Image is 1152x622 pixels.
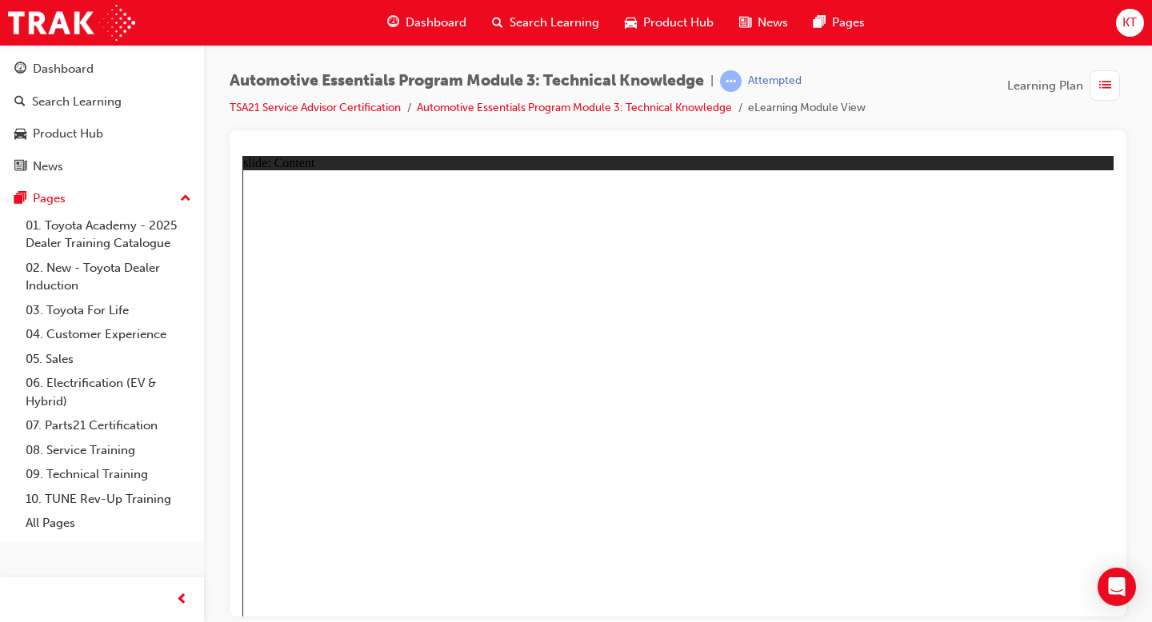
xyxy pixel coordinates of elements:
div: Open Intercom Messenger [1098,568,1136,606]
a: 02. New - Toyota Dealer Induction [19,256,198,298]
a: 10. TUNE Rev-Up Training [19,487,198,512]
a: 03. Toyota For Life [19,298,198,323]
a: Search Learning [6,87,198,117]
span: Pages [832,14,865,32]
a: news-iconNews [726,6,801,39]
span: pages-icon [814,13,826,33]
button: KT [1116,9,1144,37]
a: car-iconProduct Hub [612,6,726,39]
a: search-iconSearch Learning [479,6,612,39]
span: list-icon [1099,76,1111,96]
button: Learning Plan [1007,70,1126,101]
div: Attempted [748,74,802,89]
span: up-icon [180,189,191,209]
div: Pages [33,189,66,208]
span: Learning Plan [1007,77,1083,95]
span: pages-icon [14,192,26,206]
span: news-icon [14,160,26,174]
img: Trak [8,5,135,41]
span: Dashboard [406,14,466,32]
span: car-icon [625,13,637,33]
span: Automotive Essentials Program Module 3: Technical Knowledge [230,72,704,90]
a: News [6,152,198,181]
button: DashboardSearch LearningProduct HubNews [6,51,198,184]
span: Product Hub [643,14,714,32]
a: pages-iconPages [801,6,878,39]
button: Pages [6,184,198,213]
li: eLearning Module View [748,99,866,118]
span: car-icon [14,127,26,142]
span: Search Learning [510,14,599,32]
div: Product Hub [33,125,103,143]
span: guage-icon [14,62,26,77]
a: 08. Service Training [19,438,198,463]
a: 05. Sales [19,347,198,372]
a: guage-iconDashboard [374,6,479,39]
div: News [33,157,63,176]
a: 09. Technical Training [19,462,198,487]
span: search-icon [492,13,503,33]
span: news-icon [739,13,751,33]
a: TSA21 Service Advisor Certification [230,101,401,114]
span: KT [1122,14,1137,32]
span: guage-icon [387,13,399,33]
a: 01. Toyota Academy - 2025 Dealer Training Catalogue [19,213,198,256]
span: | [710,72,714,90]
a: 06. Electrification (EV & Hybrid) [19,371,198,413]
span: prev-icon [176,590,188,610]
a: 07. Parts21 Certification [19,413,198,438]
span: search-icon [14,95,26,110]
a: Automotive Essentials Program Module 3: Technical Knowledge [417,101,732,114]
div: Search Learning [32,93,122,111]
span: learningRecordVerb_ATTEMPT-icon [720,70,742,92]
a: Product Hub [6,119,198,149]
a: All Pages [19,511,198,536]
a: Dashboard [6,54,198,84]
a: 04. Customer Experience [19,322,198,347]
div: Dashboard [33,60,94,78]
span: News [758,14,788,32]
